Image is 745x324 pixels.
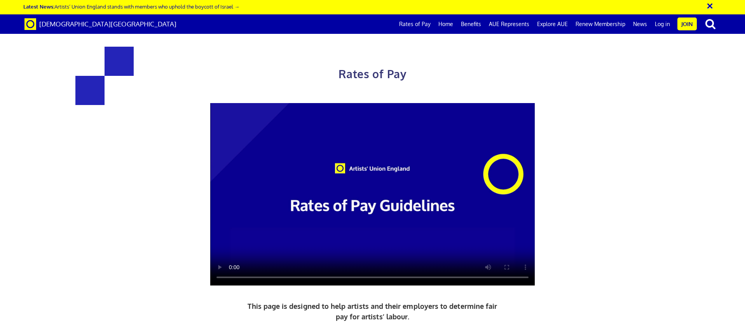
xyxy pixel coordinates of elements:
[39,20,176,28] span: [DEMOGRAPHIC_DATA][GEOGRAPHIC_DATA]
[457,14,485,34] a: Benefits
[651,14,674,34] a: Log in
[23,3,239,10] a: Latest News:Artists’ Union England stands with members who uphold the boycott of Israel →
[533,14,572,34] a: Explore AUE
[395,14,434,34] a: Rates of Pay
[677,18,697,30] a: Join
[23,3,54,10] strong: Latest News:
[572,14,629,34] a: Renew Membership
[19,14,182,34] a: Brand [DEMOGRAPHIC_DATA][GEOGRAPHIC_DATA]
[629,14,651,34] a: News
[698,16,722,32] button: search
[434,14,457,34] a: Home
[485,14,533,34] a: AUE Represents
[338,67,407,81] span: Rates of Pay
